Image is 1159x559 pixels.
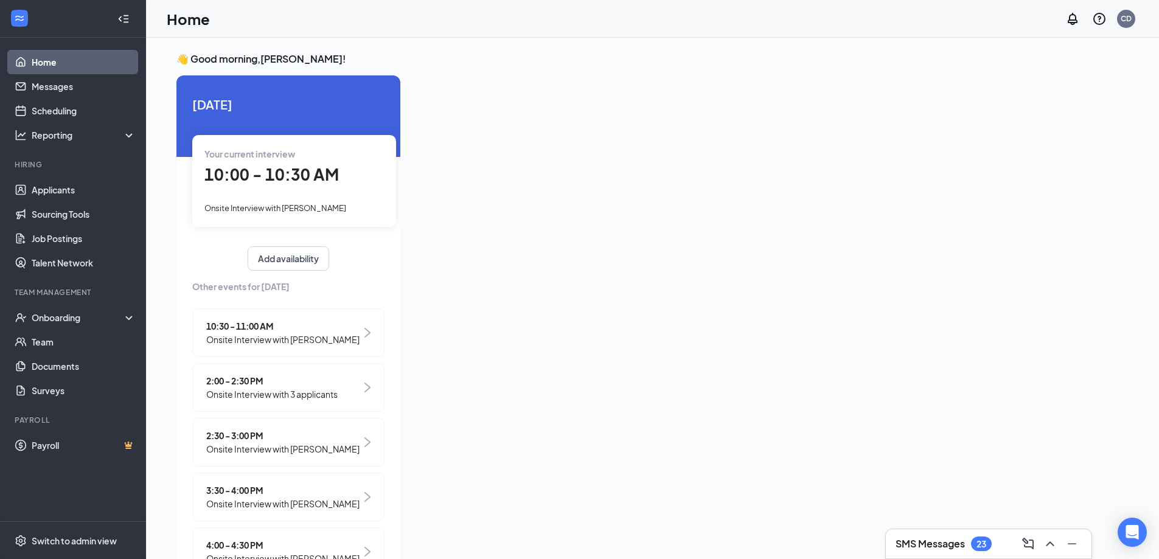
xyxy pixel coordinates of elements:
button: Minimize [1062,534,1082,554]
a: Documents [32,354,136,378]
h3: 👋 Good morning, [PERSON_NAME] ! [176,52,1091,66]
svg: Analysis [15,129,27,141]
svg: Minimize [1065,536,1079,551]
div: 23 [976,539,986,549]
a: Messages [32,74,136,99]
a: Team [32,330,136,354]
span: 2:30 - 3:00 PM [206,429,360,442]
div: Onboarding [32,311,125,324]
svg: Notifications [1065,12,1080,26]
svg: QuestionInfo [1092,12,1107,26]
span: [DATE] [192,95,385,114]
a: Talent Network [32,251,136,275]
a: Applicants [32,178,136,202]
span: 10:00 - 10:30 AM [204,164,339,184]
span: Onsite Interview with [PERSON_NAME] [206,497,360,510]
svg: ChevronUp [1043,536,1057,551]
button: Add availability [248,246,329,271]
a: Sourcing Tools [32,202,136,226]
span: 3:30 - 4:00 PM [206,484,360,497]
a: Surveys [32,378,136,403]
span: Onsite Interview with [PERSON_NAME] [206,442,360,456]
h3: SMS Messages [896,537,965,550]
svg: UserCheck [15,311,27,324]
span: Other events for [DATE] [192,280,385,293]
span: Onsite Interview with [PERSON_NAME] [204,203,346,213]
svg: Settings [15,535,27,547]
h1: Home [167,9,210,29]
span: Onsite Interview with 3 applicants [206,387,338,401]
span: 4:00 - 4:30 PM [206,538,360,552]
span: 10:30 - 11:00 AM [206,319,360,333]
a: Scheduling [32,99,136,123]
div: Hiring [15,159,133,170]
span: Onsite Interview with [PERSON_NAME] [206,333,360,346]
div: Team Management [15,287,133,297]
svg: ComposeMessage [1021,536,1035,551]
div: Switch to admin view [32,535,117,547]
div: Payroll [15,415,133,425]
div: CD [1121,13,1132,24]
svg: WorkstreamLogo [13,12,26,24]
div: Reporting [32,129,136,141]
span: Your current interview [204,148,295,159]
div: Open Intercom Messenger [1118,518,1147,547]
svg: Collapse [117,13,130,25]
span: 2:00 - 2:30 PM [206,374,338,387]
a: Home [32,50,136,74]
button: ComposeMessage [1018,534,1038,554]
a: PayrollCrown [32,433,136,457]
a: Job Postings [32,226,136,251]
button: ChevronUp [1040,534,1060,554]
